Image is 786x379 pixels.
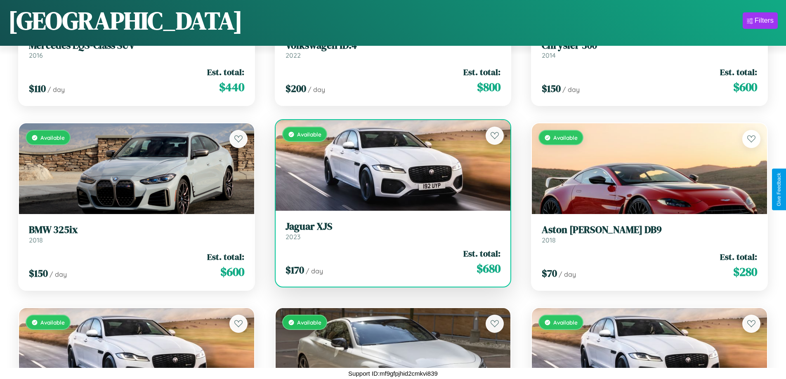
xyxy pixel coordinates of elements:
span: $ 600 [220,264,244,280]
span: / day [562,85,580,94]
span: / day [308,85,325,94]
span: Available [553,134,578,141]
span: $ 110 [29,82,46,95]
span: $ 70 [542,266,557,280]
span: 2016 [29,51,43,59]
span: / day [47,85,65,94]
span: 2023 [286,233,300,241]
span: Est. total: [463,247,500,259]
a: Aston [PERSON_NAME] DB92018 [542,224,757,244]
span: Est. total: [463,66,500,78]
a: Jaguar XJS2023 [286,221,501,241]
span: $ 170 [286,263,304,277]
span: Est. total: [720,251,757,263]
span: 2014 [542,51,556,59]
span: Available [553,319,578,326]
span: / day [306,267,323,275]
a: Chrysler 3002014 [542,40,757,60]
span: $ 600 [733,79,757,95]
span: $ 800 [477,79,500,95]
span: $ 280 [733,264,757,280]
span: Est. total: [207,251,244,263]
div: Filters [755,16,774,25]
button: Filters [743,12,778,29]
span: $ 440 [219,79,244,95]
h1: [GEOGRAPHIC_DATA] [8,4,243,38]
h3: Aston [PERSON_NAME] DB9 [542,224,757,236]
span: 2022 [286,51,301,59]
a: BMW 325ix2018 [29,224,244,244]
span: / day [559,270,576,278]
span: Est. total: [720,66,757,78]
span: $ 150 [29,266,48,280]
span: $ 200 [286,82,306,95]
span: Est. total: [207,66,244,78]
p: Support ID: mf9gfpjhid2cmkvi839 [348,368,438,379]
span: 2018 [29,236,43,244]
span: $ 150 [542,82,561,95]
h3: BMW 325ix [29,224,244,236]
span: / day [50,270,67,278]
span: Available [297,131,321,138]
div: Give Feedback [776,173,782,206]
span: $ 680 [477,260,500,277]
span: 2018 [542,236,556,244]
span: Available [297,319,321,326]
h3: Jaguar XJS [286,221,501,233]
a: Volkswagen ID.42022 [286,40,501,60]
span: Available [40,319,65,326]
a: Mercedes EQS-Class SUV2016 [29,40,244,60]
span: Available [40,134,65,141]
